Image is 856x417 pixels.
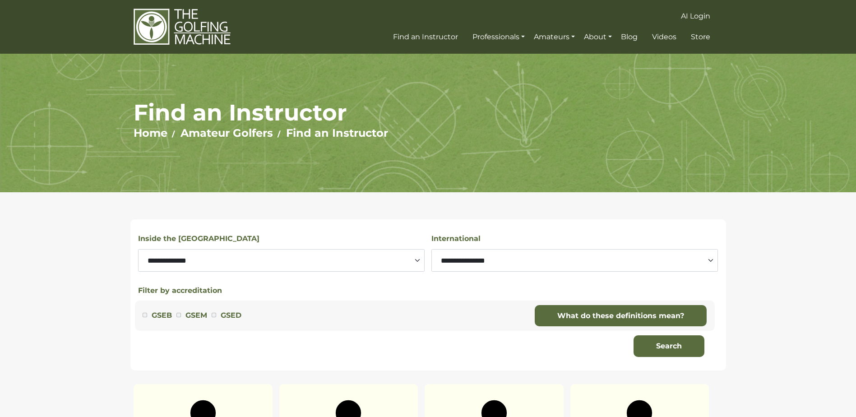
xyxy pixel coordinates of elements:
[470,29,527,45] a: Professionals
[180,126,273,139] a: Amateur Golfers
[138,233,259,245] label: Inside the [GEOGRAPHIC_DATA]
[152,310,172,321] label: GSEB
[535,305,707,327] a: What do these definitions mean?
[652,32,676,41] span: Videos
[286,126,388,139] a: Find an Instructor
[393,32,458,41] span: Find an Instructor
[185,310,207,321] label: GSEM
[532,29,577,45] a: Amateurs
[134,8,231,46] img: The Golfing Machine
[634,335,704,357] button: Search
[689,29,713,45] a: Store
[134,99,722,126] h1: Find an Instructor
[138,285,222,296] button: Filter by accreditation
[582,29,614,45] a: About
[431,249,718,272] select: Select a country
[391,29,460,45] a: Find an Instructor
[679,8,713,24] a: AI Login
[221,310,241,321] label: GSED
[431,233,481,245] label: International
[619,29,640,45] a: Blog
[650,29,679,45] a: Videos
[138,249,425,272] select: Select a state
[134,126,167,139] a: Home
[691,32,710,41] span: Store
[621,32,638,41] span: Blog
[681,12,710,20] span: AI Login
